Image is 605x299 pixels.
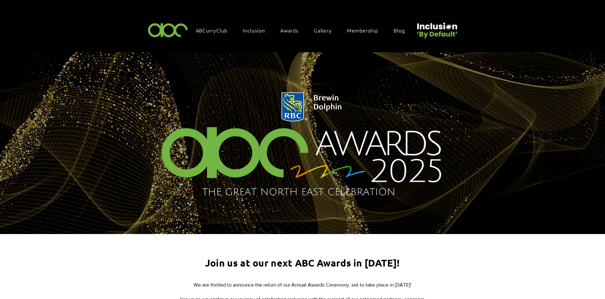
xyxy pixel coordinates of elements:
span: Awards [280,27,299,34]
span: ABCurryClub [196,27,228,34]
span: Blog [394,27,405,34]
img: ABC-Logo-Blank-Background-01-01-2.png [146,20,190,39]
a: ABCurryClub [193,24,237,37]
span: Join us at our next ABC Awards in [DATE]! [205,257,400,269]
a: Membership [344,24,388,37]
span: Inclusion [243,27,265,34]
img: Northern Insights Double Pager Apr 2025.png [144,85,461,206]
div: Awards [277,24,308,37]
span: We are thrilled to announce the return of our Annual Awards Ceremony, set to take place in [DATE]! [194,282,411,288]
div: Inclusion [240,24,275,37]
nav: Site [193,24,415,37]
span: Gallery [314,27,332,34]
a: Blog [390,24,414,37]
img: Untitled design (22).png [415,17,459,39]
span: Membership [347,27,378,34]
a: Gallery [311,24,341,37]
